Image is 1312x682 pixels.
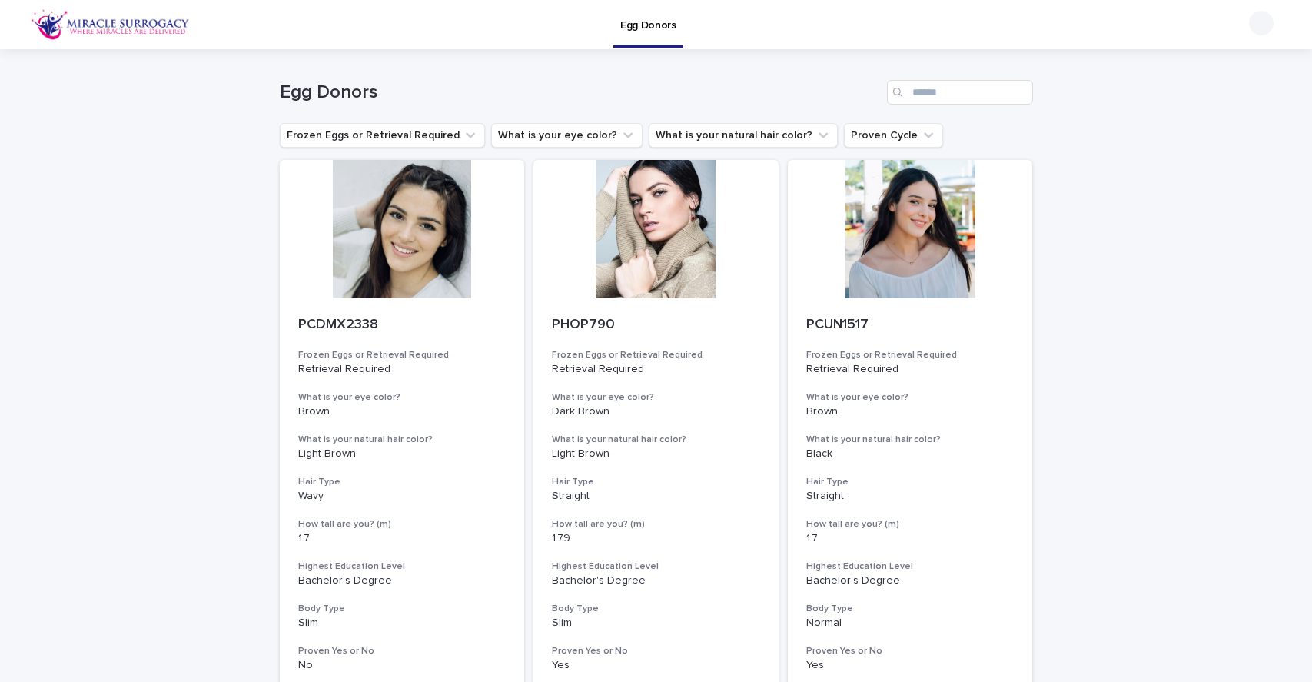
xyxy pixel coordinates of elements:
[552,476,760,488] h3: Hair Type
[806,645,1015,657] h3: Proven Yes or No
[806,561,1015,573] h3: Highest Education Level
[298,645,507,657] h3: Proven Yes or No
[298,617,507,630] p: Slim
[298,447,507,461] p: Light Brown
[806,349,1015,361] h3: Frozen Eggs or Retrieval Required
[806,476,1015,488] h3: Hair Type
[552,317,760,334] p: PHOP790
[806,603,1015,615] h3: Body Type
[806,574,1015,587] p: Bachelor's Degree
[806,659,1015,672] p: Yes
[806,434,1015,446] h3: What is your natural hair color?
[552,603,760,615] h3: Body Type
[806,490,1015,503] p: Straight
[806,447,1015,461] p: Black
[649,123,838,148] button: What is your natural hair color?
[552,617,760,630] p: Slim
[491,123,643,148] button: What is your eye color?
[806,532,1015,545] p: 1.7
[298,659,507,672] p: No
[298,561,507,573] h3: Highest Education Level
[806,363,1015,376] p: Retrieval Required
[298,391,507,404] h3: What is your eye color?
[298,363,507,376] p: Retrieval Required
[280,82,881,104] h1: Egg Donors
[552,645,760,657] h3: Proven Yes or No
[552,574,760,587] p: Bachelor's Degree
[887,80,1033,105] input: Search
[552,405,760,418] p: Dark Brown
[31,9,190,40] img: OiFFDOGZQuirLhrlO1ag
[298,490,507,503] p: Wavy
[552,532,760,545] p: 1.79
[806,617,1015,630] p: Normal
[844,123,943,148] button: Proven Cycle
[298,434,507,446] h3: What is your natural hair color?
[552,659,760,672] p: Yes
[552,391,760,404] h3: What is your eye color?
[280,123,485,148] button: Frozen Eggs or Retrieval Required
[806,317,1015,334] p: PCUN1517
[806,518,1015,531] h3: How tall are you? (m)
[552,349,760,361] h3: Frozen Eggs or Retrieval Required
[298,532,507,545] p: 1.7
[298,349,507,361] h3: Frozen Eggs or Retrieval Required
[298,603,507,615] h3: Body Type
[806,405,1015,418] p: Brown
[552,434,760,446] h3: What is your natural hair color?
[552,518,760,531] h3: How tall are you? (m)
[552,363,760,376] p: Retrieval Required
[298,317,507,334] p: PCDMX2338
[298,518,507,531] h3: How tall are you? (m)
[552,490,760,503] p: Straight
[552,561,760,573] h3: Highest Education Level
[298,574,507,587] p: Bachelor's Degree
[298,476,507,488] h3: Hair Type
[298,405,507,418] p: Brown
[806,391,1015,404] h3: What is your eye color?
[552,447,760,461] p: Light Brown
